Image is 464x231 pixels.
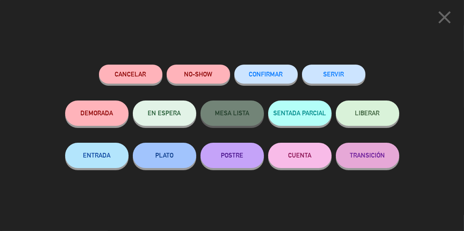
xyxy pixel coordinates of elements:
button: DEMORADA [65,101,129,126]
span: CONFIRMAR [249,71,283,78]
button: Cancelar [99,65,162,84]
button: close [431,6,458,31]
span: LIBERAR [355,109,380,117]
button: ENTRADA [65,143,129,168]
button: CONFIRMAR [234,65,298,84]
button: TRANSICIÓN [336,143,399,168]
button: CUENTA [268,143,332,168]
button: SENTADA PARCIAL [268,101,332,126]
button: LIBERAR [336,101,399,126]
button: SERVIR [302,65,365,84]
button: MESA LISTA [200,101,264,126]
button: EN ESPERA [133,101,196,126]
button: PLATO [133,143,196,168]
button: NO-SHOW [167,65,230,84]
button: POSTRE [200,143,264,168]
i: close [434,7,455,28]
